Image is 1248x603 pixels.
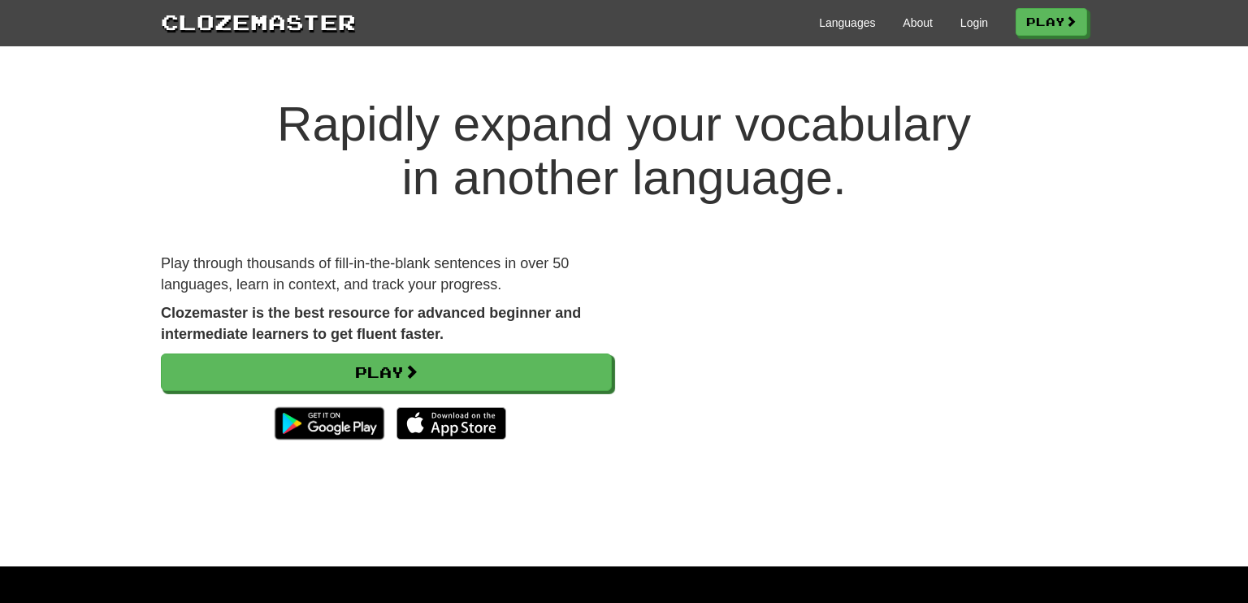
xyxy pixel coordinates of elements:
p: Play through thousands of fill-in-the-blank sentences in over 50 languages, learn in context, and... [161,254,612,295]
a: Play [161,354,612,391]
a: Play [1016,8,1087,36]
img: Download_on_the_App_Store_Badge_US-UK_135x40-25178aeef6eb6b83b96f5f2d004eda3bffbb37122de64afbaef7... [396,407,506,440]
a: Login [960,15,988,31]
a: About [903,15,933,31]
img: Get it on Google Play [266,399,392,448]
a: Languages [819,15,875,31]
a: Clozemaster [161,7,356,37]
strong: Clozemaster is the best resource for advanced beginner and intermediate learners to get fluent fa... [161,305,581,342]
